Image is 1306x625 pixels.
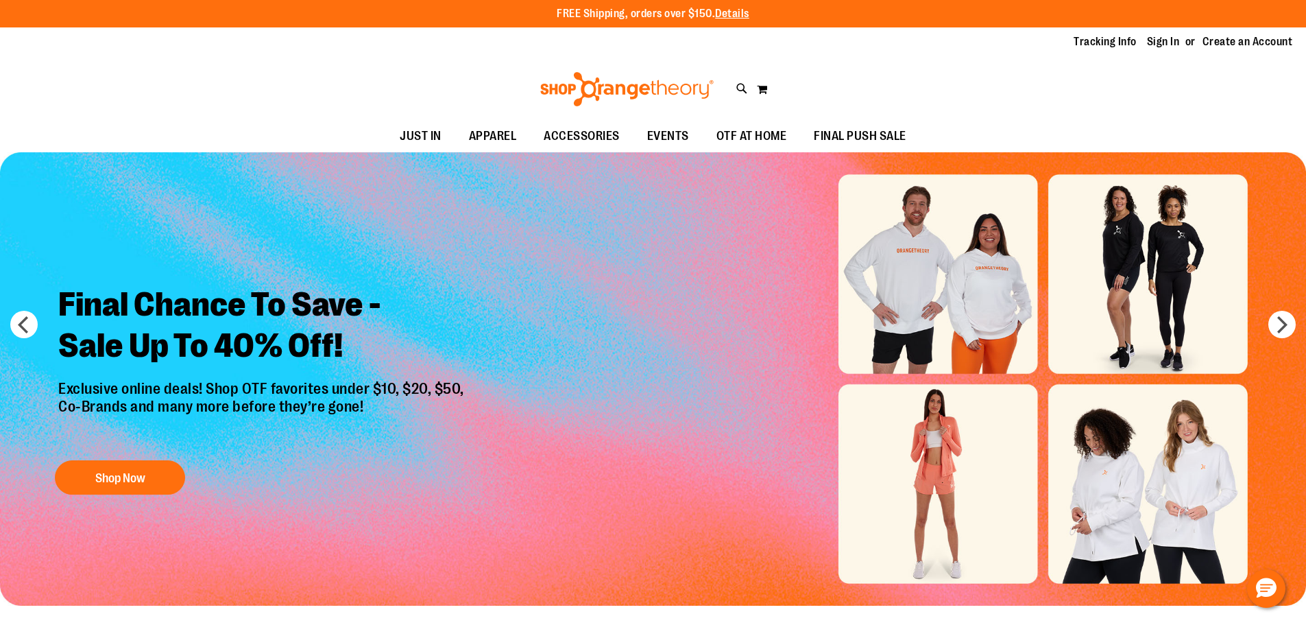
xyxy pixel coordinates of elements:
button: next [1268,311,1296,338]
a: FINAL PUSH SALE [800,121,920,152]
img: Shop Orangetheory [538,72,716,106]
a: APPAREL [455,121,531,152]
p: FREE Shipping, orders over $150. [557,6,749,22]
span: APPAREL [469,121,517,152]
a: OTF AT HOME [703,121,801,152]
a: Final Chance To Save -Sale Up To 40% Off! Exclusive online deals! Shop OTF favorites under $10, $... [48,274,478,502]
span: EVENTS [647,121,689,152]
button: Hello, have a question? Let’s chat. [1247,569,1285,608]
a: EVENTS [633,121,703,152]
a: Create an Account [1202,34,1293,49]
h2: Final Chance To Save - Sale Up To 40% Off! [48,274,478,380]
span: OTF AT HOME [716,121,787,152]
a: ACCESSORIES [530,121,633,152]
a: JUST IN [386,121,455,152]
a: Details [715,8,749,20]
button: prev [10,311,38,338]
p: Exclusive online deals! Shop OTF favorites under $10, $20, $50, Co-Brands and many more before th... [48,380,478,447]
span: JUST IN [400,121,442,152]
span: FINAL PUSH SALE [814,121,906,152]
button: Shop Now [55,460,185,495]
span: ACCESSORIES [544,121,620,152]
a: Sign In [1147,34,1180,49]
a: Tracking Info [1074,34,1137,49]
